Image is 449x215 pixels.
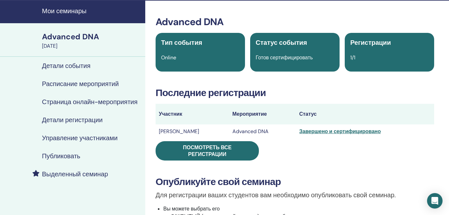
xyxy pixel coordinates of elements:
[296,104,434,124] th: Статус
[183,144,232,158] span: Посмотреть все регистрации
[161,54,176,61] span: Online
[42,62,90,70] h4: Детали события
[42,116,103,124] h4: Детали регистрации
[42,170,108,178] h4: Выделенный семинар
[256,38,307,47] span: Статус события
[42,7,141,15] h4: Мои семинары
[156,124,229,139] td: [PERSON_NAME]
[156,176,434,188] h3: Опубликуйте свой семинар
[156,16,434,28] h3: Advanced DNA
[229,104,296,124] th: Мероприятие
[256,54,313,61] span: Готов сертифицировать
[42,31,141,42] div: Advanced DNA
[42,80,119,88] h4: Расписание мероприятий
[156,190,434,200] p: Для регистрации ваших студентов вам необходимо опубликовать свой семинар.
[156,104,229,124] th: Участник
[350,54,355,61] span: 1/1
[350,38,391,47] span: Регистрации
[42,42,141,50] div: [DATE]
[299,128,431,135] div: Завершено и сертифицировано
[161,38,202,47] span: Тип события
[156,87,434,99] h3: Последние регистрации
[156,141,259,161] a: Посмотреть все регистрации
[42,98,138,106] h4: Страница онлайн-мероприятия
[38,31,145,50] a: Advanced DNA[DATE]
[229,124,296,139] td: Advanced DNA
[42,134,117,142] h4: Управление участниками
[42,152,80,160] h4: Публиковать
[427,193,443,209] div: Open Intercom Messenger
